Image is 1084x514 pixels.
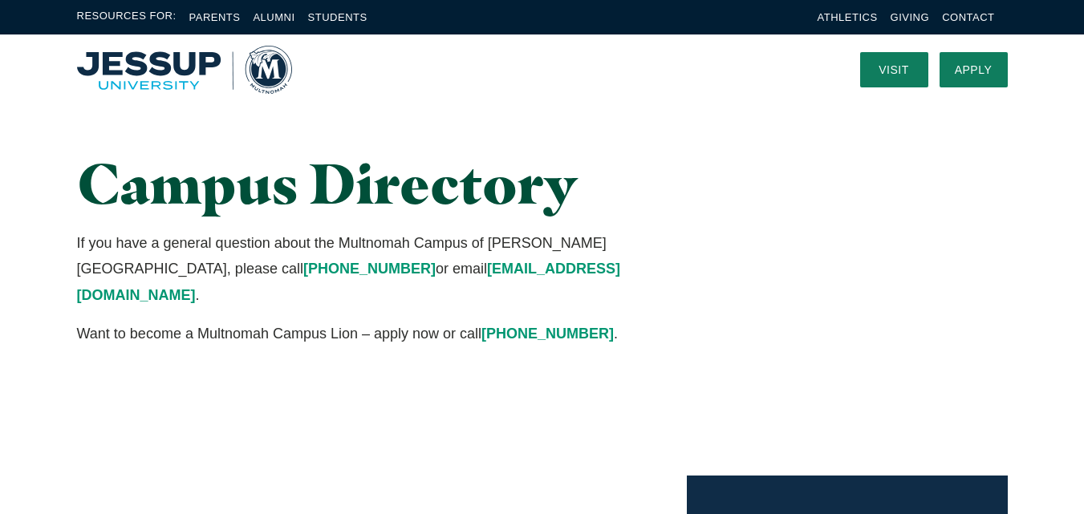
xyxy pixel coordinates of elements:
h1: Campus Directory [77,152,688,214]
a: Visit [860,52,928,87]
p: If you have a general question about the Multnomah Campus of [PERSON_NAME][GEOGRAPHIC_DATA], plea... [77,230,688,308]
a: Contact [942,11,994,23]
a: [PHONE_NUMBER] [303,261,436,277]
p: Want to become a Multnomah Campus Lion – apply now or call . [77,321,688,346]
a: Home [77,46,292,94]
a: Students [308,11,367,23]
img: Multnomah University Logo [77,46,292,94]
a: Apply [940,52,1008,87]
a: Alumni [253,11,294,23]
a: [PHONE_NUMBER] [481,326,614,342]
a: Giving [891,11,930,23]
a: Parents [189,11,241,23]
a: Athletics [818,11,878,23]
span: Resources For: [77,8,177,26]
a: [EMAIL_ADDRESS][DOMAIN_NAME] [77,261,620,302]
